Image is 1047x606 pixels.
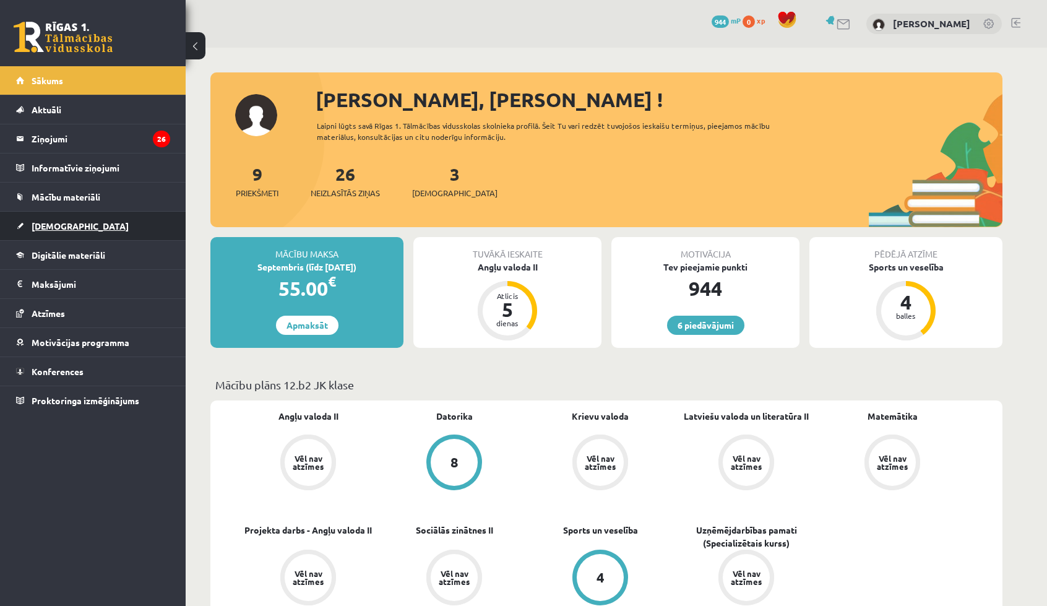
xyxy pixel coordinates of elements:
a: Sports un veselība 4 balles [809,261,1002,342]
a: Konferences [16,357,170,386]
span: Atzīmes [32,308,65,319]
div: dienas [489,319,526,327]
a: Uzņēmējdarbības pamati (Specializētais kurss) [673,524,819,550]
a: Vēl nav atzīmes [819,435,965,493]
div: Sports un veselība [809,261,1002,274]
span: Priekšmeti [236,187,278,199]
a: Sociālās zinātnes II [416,524,493,537]
span: Sākums [32,75,63,86]
div: Mācību maksa [210,237,403,261]
span: 944 [712,15,729,28]
span: Digitālie materiāli [32,249,105,261]
div: Vēl nav atzīmes [729,569,764,586]
a: Projekta darbs - Angļu valoda II [244,524,372,537]
a: Atzīmes [16,299,170,327]
span: Konferences [32,366,84,377]
span: € [328,272,336,290]
div: 944 [611,274,799,303]
legend: Informatīvie ziņojumi [32,154,170,182]
span: Motivācijas programma [32,337,129,348]
span: 0 [743,15,755,28]
a: Sākums [16,66,170,95]
div: Atlicis [489,292,526,300]
div: 8 [450,456,459,469]
a: Latviešu valoda un literatūra II [684,410,809,423]
a: 8 [381,435,527,493]
a: 3[DEMOGRAPHIC_DATA] [412,163,498,199]
a: Vēl nav atzīmes [673,435,819,493]
a: 26Neizlasītās ziņas [311,163,380,199]
span: mP [731,15,741,25]
a: Aktuāli [16,95,170,124]
a: Sports un veselība [563,524,638,537]
div: Tuvākā ieskaite [413,237,601,261]
div: Pēdējā atzīme [809,237,1002,261]
a: 6 piedāvājumi [667,316,744,335]
span: xp [757,15,765,25]
a: 0 xp [743,15,771,25]
div: Vēl nav atzīmes [875,454,910,470]
span: Proktoringa izmēģinājums [32,395,139,406]
img: Kristers Mežjānis [872,19,885,31]
span: [DEMOGRAPHIC_DATA] [412,187,498,199]
a: Angļu valoda II [278,410,338,423]
span: [DEMOGRAPHIC_DATA] [32,220,129,232]
a: Matemātika [868,410,918,423]
legend: Maksājumi [32,270,170,298]
div: [PERSON_NAME], [PERSON_NAME] ! [316,85,1002,115]
div: Laipni lūgts savā Rīgas 1. Tālmācības vidusskolas skolnieka profilā. Šeit Tu vari redzēt tuvojošo... [317,120,792,142]
a: Krievu valoda [572,410,629,423]
div: 55.00 [210,274,403,303]
div: 4 [887,292,924,312]
a: Ziņojumi26 [16,124,170,153]
i: 26 [153,131,170,147]
a: [DEMOGRAPHIC_DATA] [16,212,170,240]
a: [PERSON_NAME] [893,17,970,30]
span: Aktuāli [32,104,61,115]
a: 944 mP [712,15,741,25]
div: Vēl nav atzīmes [291,454,325,470]
a: Informatīvie ziņojumi [16,154,170,182]
a: Motivācijas programma [16,328,170,357]
a: Rīgas 1. Tālmācības vidusskola [14,22,113,53]
a: Mācību materiāli [16,183,170,211]
a: Digitālie materiāli [16,241,170,269]
a: Datorika [436,410,473,423]
div: Angļu valoda II [413,261,601,274]
div: 4 [597,571,605,584]
div: Tev pieejamie punkti [611,261,799,274]
span: Mācību materiāli [32,191,100,202]
p: Mācību plāns 12.b2 JK klase [215,376,997,393]
div: Vēl nav atzīmes [583,454,618,470]
div: Vēl nav atzīmes [291,569,325,586]
a: Proktoringa izmēģinājums [16,386,170,415]
div: Septembris (līdz [DATE]) [210,261,403,274]
div: Motivācija [611,237,799,261]
div: Vēl nav atzīmes [437,569,472,586]
a: Maksājumi [16,270,170,298]
a: Angļu valoda II Atlicis 5 dienas [413,261,601,342]
a: Apmaksāt [276,316,338,335]
div: 5 [489,300,526,319]
div: balles [887,312,924,319]
legend: Ziņojumi [32,124,170,153]
div: Vēl nav atzīmes [729,454,764,470]
a: 9Priekšmeti [236,163,278,199]
a: Vēl nav atzīmes [235,435,381,493]
span: Neizlasītās ziņas [311,187,380,199]
a: Vēl nav atzīmes [527,435,673,493]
